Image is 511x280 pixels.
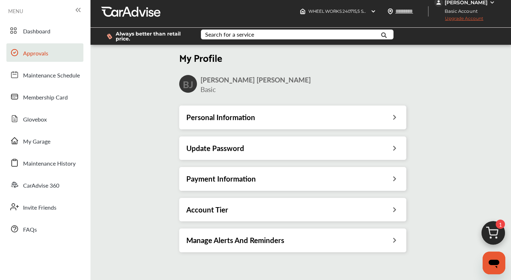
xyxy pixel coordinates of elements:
[370,9,376,14] img: header-down-arrow.9dd2ce7d.svg
[186,205,228,214] h3: Account Tier
[23,71,80,80] span: Maintenance Schedule
[23,93,68,102] span: Membership Card
[186,144,244,153] h3: Update Password
[23,159,76,168] span: Maintenance History
[6,21,83,40] a: Dashboard
[300,9,306,14] img: header-home-logo.8d720a4f.svg
[308,9,454,14] span: WHEEL WORKS 240715 , 5 SKYLINE PLZ [GEOGRAPHIC_DATA] , CA 94015
[23,49,48,58] span: Approvals
[434,16,483,25] span: Upgrade Account
[186,236,284,245] h3: Manage Alerts And Reminders
[388,9,393,14] img: location_vector.a44bc228.svg
[205,32,254,37] div: Search for a service
[435,7,483,15] span: Basic Account
[6,43,83,62] a: Approvals
[6,109,83,128] a: Glovebox
[6,198,83,216] a: Invite Friends
[23,181,59,190] span: CarAdvise 360
[23,27,50,36] span: Dashboard
[23,115,47,124] span: Glovebox
[428,6,429,17] img: header-divider.bc55588e.svg
[6,176,83,194] a: CarAdvise 360
[186,113,255,122] h3: Personal Information
[116,31,189,41] span: Always better than retail price.
[186,174,256,183] h3: Payment Information
[6,87,83,106] a: Membership Card
[23,137,50,146] span: My Garage
[6,65,83,84] a: Maintenance Schedule
[23,203,56,212] span: Invite Friends
[6,220,83,238] a: FAQs
[6,131,83,150] a: My Garage
[476,218,510,252] img: cart_icon.3d0951e8.svg
[183,78,193,90] h2: BJ
[6,154,83,172] a: Maintenance History
[179,51,406,64] h2: My Profile
[107,33,112,39] img: dollor_label_vector.a70140d1.svg
[483,252,505,274] iframe: Button to launch messaging window
[23,225,37,235] span: FAQs
[200,75,311,85] span: [PERSON_NAME] [PERSON_NAME]
[496,220,505,229] span: 1
[8,8,23,14] span: MENU
[200,85,216,94] span: Basic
